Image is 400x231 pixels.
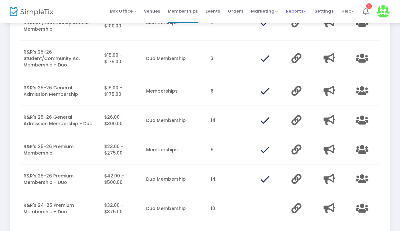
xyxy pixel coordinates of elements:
td: Duo Membership [142,41,207,76]
td: $23.00 - $275.00 [100,135,142,165]
img: done.png [259,115,271,126]
td: $15.00 - $175.00 [100,41,142,76]
span: Venues [144,3,160,19]
span: Orders [228,3,243,19]
td: Memberships [142,76,207,106]
img: done.png [259,53,271,64]
td: $42.00 - $500.00 [100,165,142,194]
span: Settings [315,3,334,19]
td: R&R's 25-26 General Admission Membership [20,76,100,106]
td: R&R's 25-26 Premium Membership - Duo [20,165,100,194]
td: $15.00 - $175.00 [100,76,142,106]
td: 10 [207,194,255,223]
span: Marketing [251,8,278,14]
img: done.png [259,173,271,185]
td: Duo Membership [142,165,207,194]
span: Reports [286,8,307,14]
td: R&R's 24-25 Premium Membership - Duo [20,194,100,223]
img: done.png [259,85,271,97]
td: 6 [207,76,255,106]
td: $26.00 - $300.00 [100,106,142,135]
td: 5 [207,135,255,165]
img: done.png [259,144,271,156]
td: $32.00 - $375.00 [100,194,142,223]
td: 14 [207,165,255,194]
span: Events [205,3,220,19]
td: 14 [207,106,255,135]
span: Memberships [168,3,198,19]
td: R&R's 25-26 Premium Membership [20,135,100,165]
td: Memberships [142,135,207,165]
td: R&R's 25-26 Student/Community Ac. Membership - Duo [20,41,100,76]
span: Box Office [110,8,136,14]
td: 3 [207,41,255,76]
span: Help [341,8,355,14]
div: 1 [366,3,372,9]
td: Duo Membership [142,194,207,223]
td: R&R's 25-26 General Admission Membership - Duo [20,106,100,135]
td: Duo Membership [142,106,207,135]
